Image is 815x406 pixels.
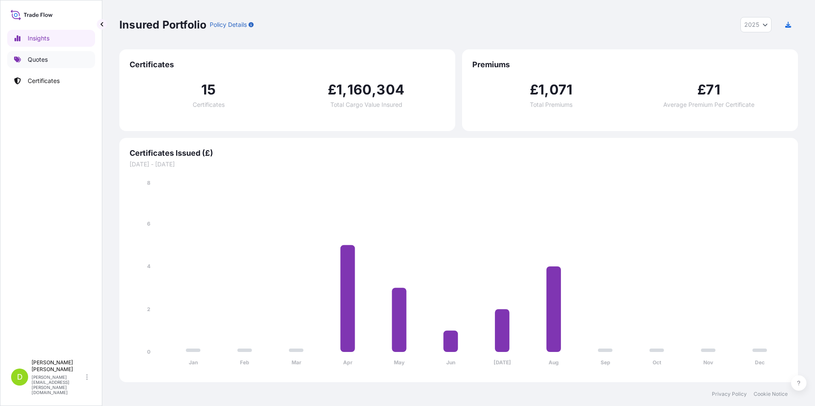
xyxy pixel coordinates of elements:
[744,20,759,29] span: 2025
[28,55,48,64] p: Quotes
[472,60,788,70] span: Premiums
[147,180,150,186] tspan: 8
[653,359,662,366] tspan: Oct
[32,359,84,373] p: [PERSON_NAME] [PERSON_NAME]
[530,83,538,97] span: £
[130,148,788,158] span: Certificates Issued (£)
[446,359,455,366] tspan: Jun
[328,83,336,97] span: £
[147,349,150,355] tspan: 0
[754,391,788,397] a: Cookie Notice
[210,20,247,29] p: Policy Details
[706,83,720,97] span: 71
[544,83,549,97] span: ,
[130,160,788,169] span: [DATE] - [DATE]
[201,83,216,97] span: 15
[147,220,150,227] tspan: 6
[28,34,49,43] p: Insights
[755,359,765,366] tspan: Dec
[372,83,376,97] span: ,
[189,359,198,366] tspan: Jan
[343,359,353,366] tspan: Apr
[549,83,573,97] span: 071
[494,359,511,366] tspan: [DATE]
[7,51,95,68] a: Quotes
[17,373,23,381] span: D
[147,306,150,312] tspan: 2
[130,60,445,70] span: Certificates
[292,359,301,366] tspan: Mar
[32,375,84,395] p: [PERSON_NAME][EMAIL_ADDRESS][PERSON_NAME][DOMAIN_NAME]
[330,102,402,108] span: Total Cargo Value Insured
[376,83,405,97] span: 304
[336,83,342,97] span: 1
[601,359,610,366] tspan: Sep
[342,83,347,97] span: ,
[7,72,95,89] a: Certificates
[549,359,559,366] tspan: Aug
[7,30,95,47] a: Insights
[712,391,747,397] a: Privacy Policy
[240,359,249,366] tspan: Feb
[697,83,706,97] span: £
[193,102,225,108] span: Certificates
[703,359,714,366] tspan: Nov
[740,17,772,32] button: Year Selector
[663,102,754,108] span: Average Premium Per Certificate
[530,102,572,108] span: Total Premiums
[394,359,405,366] tspan: May
[119,18,206,31] p: Insured Portfolio
[147,263,150,269] tspan: 4
[538,83,544,97] span: 1
[28,77,60,85] p: Certificates
[347,83,372,97] span: 160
